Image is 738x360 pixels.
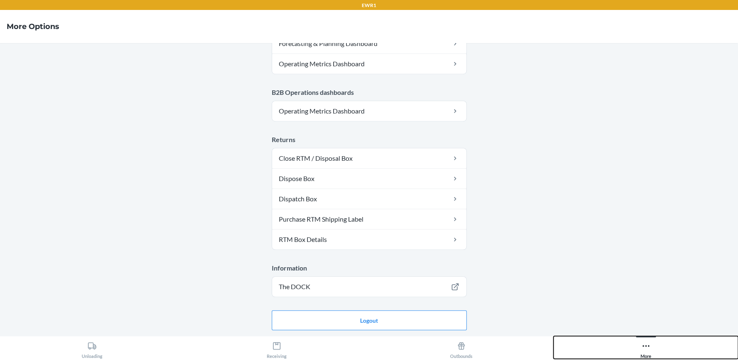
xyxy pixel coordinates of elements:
[272,169,466,188] a: Dispose Box
[369,336,554,359] button: Outbounds
[272,189,466,209] a: Dispatch Box
[362,2,376,9] p: EWR1
[272,101,466,121] a: Operating Metrics Dashboard
[553,336,738,359] button: More
[7,21,59,32] h4: More Options
[641,338,651,359] div: More
[272,230,466,249] a: RTM Box Details
[272,135,467,145] p: Returns
[272,87,467,97] p: B2B Operations dashboards
[185,336,369,359] button: Receiving
[450,338,473,359] div: Outbounds
[272,209,466,229] a: Purchase RTM Shipping Label
[272,148,466,168] a: Close RTM / Disposal Box
[272,277,466,297] a: The DOCK
[82,338,102,359] div: Unloading
[267,338,287,359] div: Receiving
[272,263,467,273] p: Information
[272,34,466,53] a: Forecasting & Planning Dashboard
[272,54,466,74] a: Operating Metrics Dashboard
[272,310,467,330] button: Logout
